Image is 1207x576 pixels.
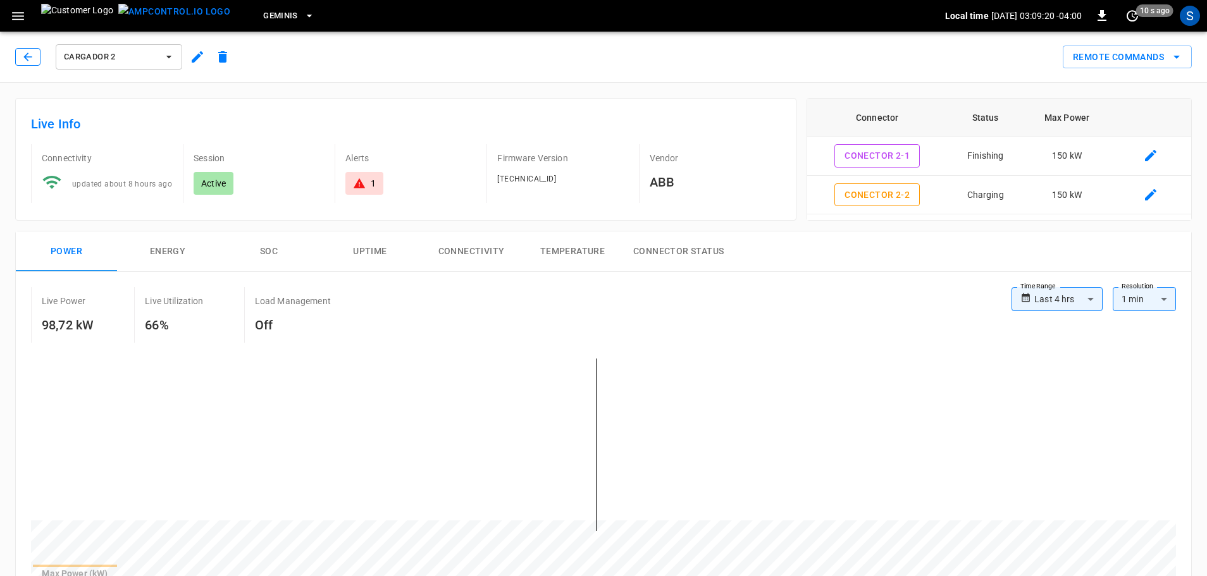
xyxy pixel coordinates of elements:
[117,231,218,272] button: Energy
[218,231,319,272] button: SOC
[650,152,781,164] p: Vendor
[1024,99,1111,137] th: Max Power
[42,315,94,335] h6: 98,72 kW
[948,137,1024,176] td: Finishing
[145,295,203,307] p: Live Utilization
[650,172,781,192] h6: ABB
[948,176,1024,215] td: Charging
[371,177,376,190] div: 1
[623,231,734,272] button: Connector Status
[1024,214,1111,254] td: 150 kW
[807,99,948,137] th: Connector
[1113,287,1176,311] div: 1 min
[118,4,230,20] img: ampcontrol.io logo
[258,4,319,28] button: Geminis
[1020,281,1056,291] label: Time Range
[834,183,920,207] button: Conector 2-2
[991,9,1082,22] p: [DATE] 03:09:20 -04:00
[522,231,623,272] button: Temperature
[421,231,522,272] button: Connectivity
[1063,46,1192,69] button: Remote Commands
[1136,4,1173,17] span: 10 s ago
[948,99,1024,137] th: Status
[1122,281,1153,291] label: Resolution
[945,9,989,22] p: Local time
[1024,137,1111,176] td: 150 kW
[145,315,203,335] h6: 66%
[42,152,173,164] p: Connectivity
[1122,6,1142,26] button: set refresh interval
[497,152,628,164] p: Firmware Version
[263,9,298,23] span: Geminis
[1180,6,1200,26] div: profile-icon
[42,295,86,307] p: Live Power
[1034,287,1103,311] div: Last 4 hrs
[255,295,331,307] p: Load Management
[807,99,1191,292] table: connector table
[319,231,421,272] button: Uptime
[194,152,325,164] p: Session
[201,177,226,190] p: Active
[345,152,476,164] p: Alerts
[497,175,556,183] span: [TECHNICAL_ID]
[41,4,113,28] img: Customer Logo
[31,114,781,134] h6: Live Info
[16,231,117,272] button: Power
[948,214,1024,254] td: Faulted
[834,144,920,168] button: Conector 2-1
[1024,176,1111,215] td: 150 kW
[72,180,172,188] span: updated about 8 hours ago
[56,44,182,70] button: Cargador 2
[255,315,331,335] h6: Off
[1063,46,1192,69] div: remote commands options
[64,50,158,64] span: Cargador 2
